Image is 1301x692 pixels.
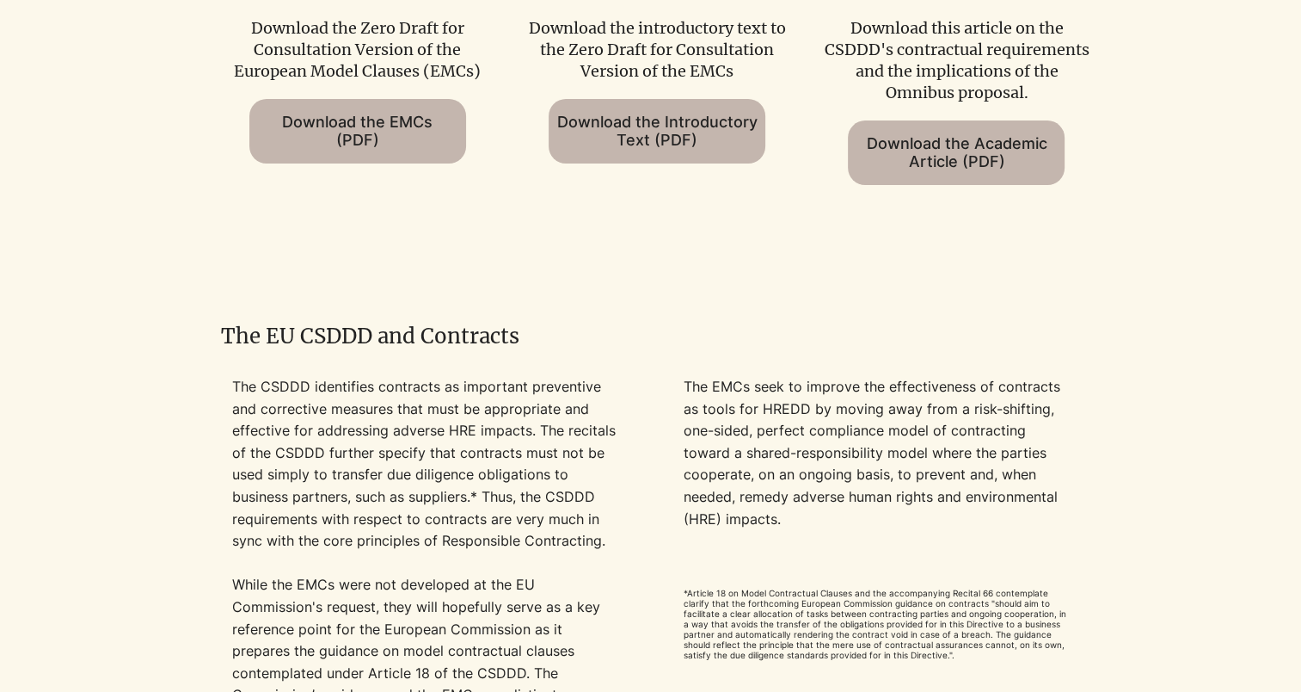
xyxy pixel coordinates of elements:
[221,322,1081,351] h2: The EU CSDDD and Contracts
[549,99,765,164] a: Download the Introductory Text (PDF)
[521,17,792,83] p: Download the introductory text to the Zero Draft for Consultation Version of the EMCs
[282,113,433,149] span: Download the EMCs (PDF)
[222,17,493,83] p: Download the Zero Draft for Consultation Version of the European Model Clauses (EMCs)
[684,376,1070,530] p: The EMCs seek to improve the effectiveness of contracts as tools for HREDD by moving away from a ...
[848,120,1065,185] a: Download the Academic Article (PDF)
[684,588,1066,660] span: *Article 18 on Model Contractual Clauses and the accompanying Recital 66 contemplate clarify that...
[249,99,466,164] a: Download the EMCs (PDF)
[848,134,1065,170] span: Download the Academic Article (PDF)
[232,376,618,553] p: The CSDDD identifies contracts as important preventive and corrective measures that must be appro...
[556,113,757,149] span: Download the Introductory Text (PDF)
[821,17,1092,104] p: Download this article on the CSDDD's contractual requirements and the implications of the Omnibus...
